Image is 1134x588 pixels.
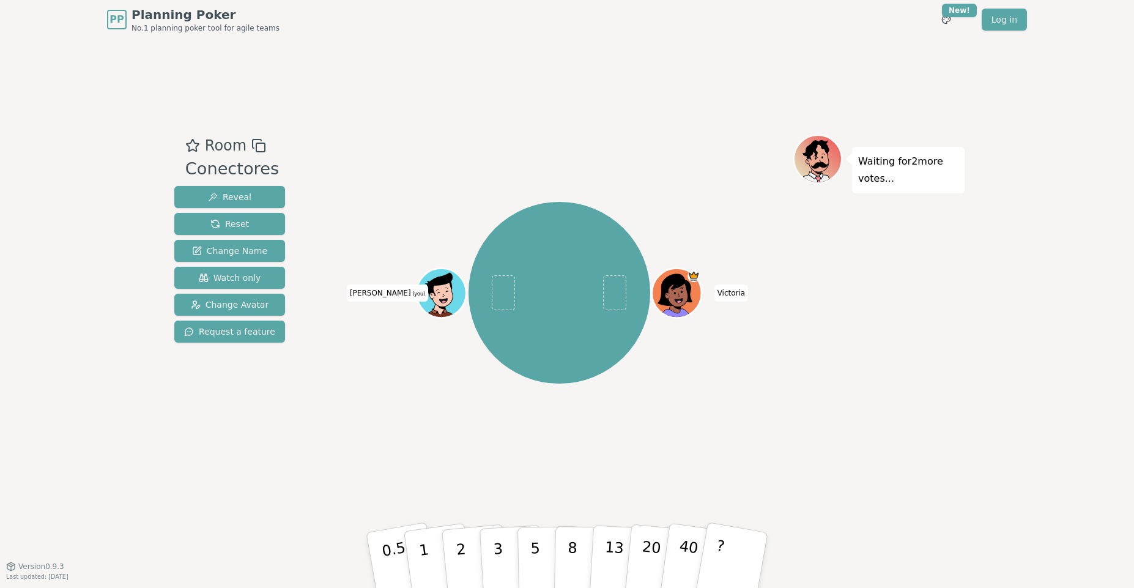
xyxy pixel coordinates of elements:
[184,326,275,338] span: Request a feature
[982,9,1027,31] a: Log in
[18,562,64,571] span: Version 0.9.3
[714,285,749,302] span: Click to change your name
[174,240,285,262] button: Change Name
[6,562,64,571] button: Version0.9.3
[132,6,280,23] span: Planning Poker
[6,573,69,580] span: Last updated: [DATE]
[192,245,267,257] span: Change Name
[174,186,285,208] button: Reveal
[132,23,280,33] span: No.1 planning poker tool for agile teams
[418,270,465,316] button: Click to change your avatar
[208,191,251,203] span: Reveal
[347,285,428,302] span: Click to change your name
[205,135,246,157] span: Room
[411,291,426,297] span: (you)
[109,12,124,27] span: PP
[174,294,285,316] button: Change Avatar
[199,272,261,284] span: Watch only
[688,270,700,282] span: Victoria is the host
[191,299,269,311] span: Change Avatar
[107,6,280,33] a: PPPlanning PokerNo.1 planning poker tool for agile teams
[942,4,977,17] div: New!
[858,153,958,187] p: Waiting for 2 more votes...
[174,213,285,235] button: Reset
[174,321,285,343] button: Request a feature
[210,218,249,230] span: Reset
[185,135,200,157] button: Add as favourite
[174,267,285,289] button: Watch only
[935,9,957,31] button: New!
[185,157,279,182] div: Conectores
